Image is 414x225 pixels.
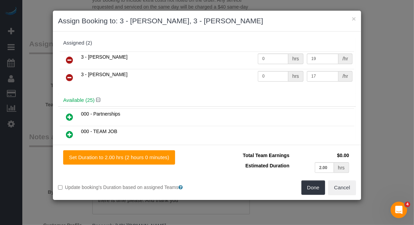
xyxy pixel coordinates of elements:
span: Estimated Duration [245,163,289,168]
h4: Available (25) [63,97,351,103]
span: 000 - TEAM JOB [81,129,117,134]
div: /hr [338,54,353,64]
button: Done [301,180,325,195]
span: 3 - [PERSON_NAME] [81,72,127,77]
div: /hr [338,71,353,82]
h3: Assign Booking to: 3 - [PERSON_NAME], 3 - [PERSON_NAME] [58,16,356,26]
div: hrs [334,162,349,173]
button: × [352,15,356,22]
iframe: Intercom live chat [391,202,407,218]
div: hrs [288,54,303,64]
input: Update booking's Duration based on assigned Teams [58,185,62,190]
span: 3 - [PERSON_NAME] [81,54,127,60]
span: 000 - Partnerships [81,111,120,117]
label: Update booking's Duration based on assigned Teams [58,184,202,191]
td: Total Team Earnings [212,150,291,161]
td: $0.00 [291,150,351,161]
div: Assigned (2) [63,40,351,46]
div: hrs [288,71,303,82]
button: Cancel [328,180,356,195]
span: 4 [405,202,410,207]
button: Set Duration to 2.00 hrs (2 hours 0 minutes) [63,150,175,165]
